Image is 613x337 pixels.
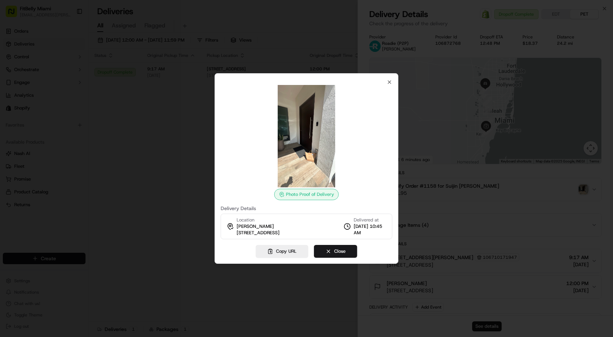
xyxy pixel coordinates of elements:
[255,85,358,187] img: photo_proof_of_delivery image
[314,245,357,258] button: Close
[354,223,386,236] span: [DATE] 10:45 AM
[256,245,308,258] button: Copy URL
[237,223,274,230] span: [PERSON_NAME]
[237,230,280,236] span: [STREET_ADDRESS]
[354,217,386,223] span: Delivered at
[237,217,254,223] span: Location
[274,189,339,200] div: Photo Proof of Delivery
[221,206,392,211] label: Delivery Details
